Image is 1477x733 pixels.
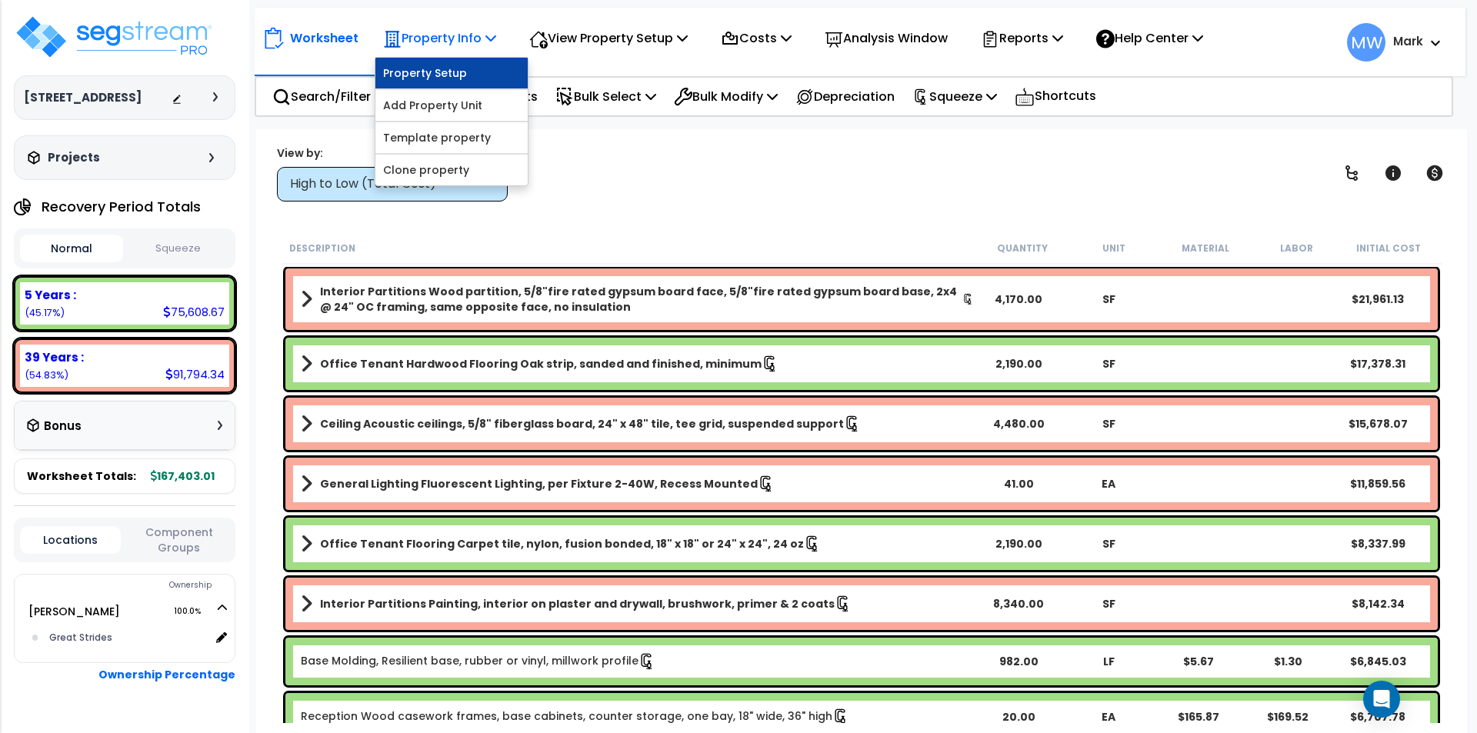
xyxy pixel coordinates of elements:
[825,28,948,48] p: Analysis Window
[1064,536,1154,551] div: SF
[320,476,758,491] b: General Lighting Fluorescent Lighting, per Fixture 2-40W, Recess Mounted
[301,284,974,315] a: Assembly Title
[290,28,358,48] p: Worksheet
[127,235,230,262] button: Squeeze
[25,368,68,381] small: 54.83434258440156%
[42,199,201,215] h4: Recovery Period Totals
[1015,85,1096,108] p: Shortcuts
[20,526,121,554] button: Locations
[1153,654,1243,669] div: $5.67
[25,287,76,303] b: 5 Years :
[25,306,65,319] small: 45.16565741559844%
[375,122,528,153] a: Template property
[1064,654,1154,669] div: LF
[174,602,215,621] span: 100.0%
[674,86,778,107] p: Bulk Modify
[151,468,215,484] b: 167,403.01
[1333,596,1423,611] div: $8,142.34
[45,628,210,647] div: Great Strides
[301,533,974,555] a: Assembly Title
[301,653,655,670] a: Individual Item
[1333,476,1423,491] div: $11,859.56
[301,593,974,615] a: Assembly Title
[14,14,214,60] img: logo_pro_r.png
[912,86,997,107] p: Squeeze
[1064,596,1154,611] div: SF
[289,242,355,255] small: Description
[27,468,136,484] span: Worksheet Totals:
[1243,654,1333,669] div: $1.30
[981,28,1063,48] p: Reports
[1333,292,1423,307] div: $21,961.13
[997,242,1048,255] small: Quantity
[301,708,849,725] a: Individual Item
[320,284,962,315] b: Interior Partitions Wood partition, 5/8"fire rated gypsum board face, 5/8"fire rated gypsum board...
[1006,78,1105,115] div: Shortcuts
[1280,242,1313,255] small: Labor
[555,86,656,107] p: Bulk Select
[1347,23,1385,62] span: MW
[45,576,235,595] div: Ownership
[974,476,1064,491] div: 41.00
[1064,709,1154,725] div: EA
[1333,356,1423,371] div: $17,378.31
[974,596,1064,611] div: 8,340.00
[1096,28,1203,48] p: Help Center
[98,667,235,682] b: Ownership Percentage
[165,366,225,382] div: 91,794.34
[28,604,120,619] a: [PERSON_NAME] 100.0%
[1064,292,1154,307] div: SF
[320,356,762,371] b: Office Tenant Hardwood Flooring Oak strip, sanded and finished, minimum
[1363,681,1400,718] div: Open Intercom Messenger
[20,235,123,262] button: Normal
[290,175,480,193] div: High to Low (Total Cost)
[1393,33,1423,49] b: Mark
[529,28,688,48] p: View Property Setup
[974,356,1064,371] div: 2,190.00
[25,349,84,365] b: 39 Years :
[974,654,1064,669] div: 982.00
[375,90,528,121] a: Add Property Unit
[1064,416,1154,431] div: SF
[1356,242,1421,255] small: Initial Cost
[974,292,1064,307] div: 4,170.00
[1064,356,1154,371] div: SF
[974,536,1064,551] div: 2,190.00
[1333,536,1423,551] div: $8,337.99
[320,596,835,611] b: Interior Partitions Painting, interior on plaster and drywall, brushwork, primer & 2 coats
[1102,242,1125,255] small: Unit
[301,473,974,495] a: Assembly Title
[787,78,903,115] div: Depreciation
[44,420,82,433] h3: Bonus
[301,353,974,375] a: Assembly Title
[383,28,496,48] p: Property Info
[375,58,528,88] a: Property Setup
[721,28,792,48] p: Costs
[163,304,225,320] div: 75,608.67
[795,86,895,107] p: Depreciation
[272,86,371,107] p: Search/Filter
[24,90,142,105] h3: [STREET_ADDRESS]
[320,536,804,551] b: Office Tenant Flooring Carpet tile, nylon, fusion bonded, 18" x 18" or 24" x 24", 24 oz
[301,413,974,435] a: Assembly Title
[1243,709,1333,725] div: $169.52
[320,416,844,431] b: Ceiling Acoustic ceilings, 5/8" fiberglass board, 24" x 48" tile, tee grid, suspended support
[1153,709,1243,725] div: $165.87
[1064,476,1154,491] div: EA
[277,145,508,161] div: View by:
[1333,654,1423,669] div: $6,845.03
[48,150,100,165] h3: Projects
[375,155,528,185] a: Clone property
[1333,416,1423,431] div: $15,678.07
[1182,242,1229,255] small: Material
[1333,709,1423,725] div: $6,707.78
[974,416,1064,431] div: 4,480.00
[974,709,1064,725] div: 20.00
[128,524,229,556] button: Component Groups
